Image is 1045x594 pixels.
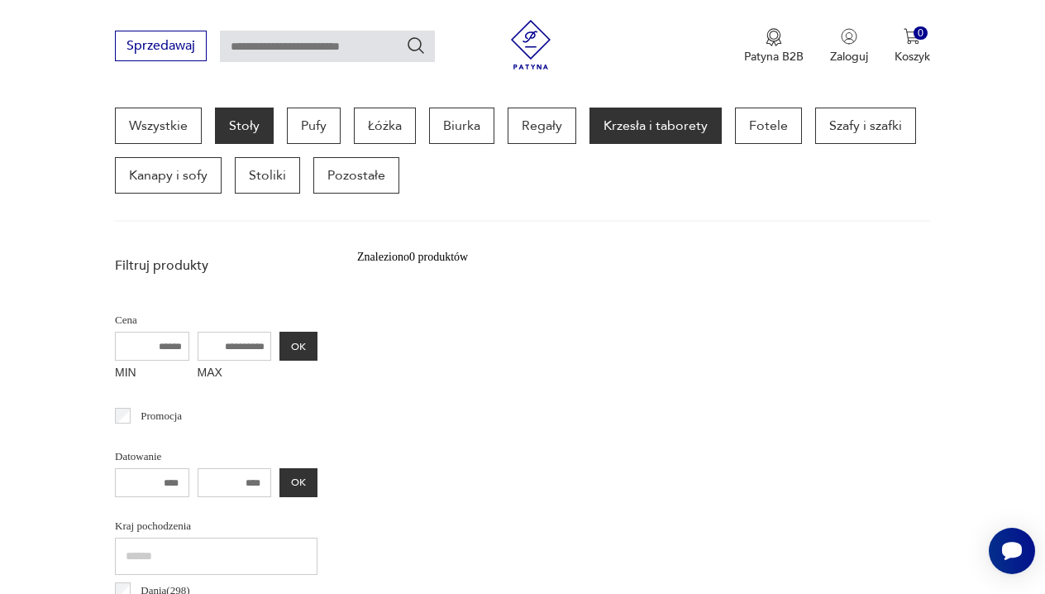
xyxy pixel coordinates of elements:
a: Stoły [215,108,274,144]
label: MAX [198,361,272,387]
img: Ikona medalu [766,28,782,46]
p: Kraj pochodzenia [115,517,317,535]
a: Ikona medaluPatyna B2B [744,28,804,65]
a: Regały [508,108,576,144]
a: Łóżka [354,108,416,144]
a: Biurka [429,108,494,144]
button: 0Koszyk [895,28,930,65]
div: Znaleziono 0 produktów [357,248,468,266]
a: Sprzedawaj [115,41,207,53]
p: Koszyk [895,49,930,65]
a: Kanapy i sofy [115,157,222,194]
p: Cena [115,311,317,329]
a: Szafy i szafki [815,108,916,144]
a: Stoliki [235,157,300,194]
button: Sprzedawaj [115,31,207,61]
p: Patyna B2B [744,49,804,65]
p: Filtruj produkty [115,256,317,275]
button: Szukaj [406,36,426,55]
button: OK [279,332,317,361]
p: Promocja [141,407,182,425]
img: Ikonka użytkownika [841,28,857,45]
img: Patyna - sklep z meblami i dekoracjami vintage [506,20,556,69]
label: MIN [115,361,189,387]
p: Zaloguj [830,49,868,65]
button: Patyna B2B [744,28,804,65]
iframe: Smartsupp widget button [989,528,1035,574]
a: Pufy [287,108,341,144]
a: Pozostałe [313,157,399,194]
a: Fotele [735,108,802,144]
a: Krzesła i taborety [589,108,722,144]
a: Wszystkie [115,108,202,144]
div: 0 [914,26,928,41]
button: OK [279,468,317,497]
img: Ikona koszyka [904,28,920,45]
button: Zaloguj [830,28,868,65]
p: Datowanie [115,448,317,466]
